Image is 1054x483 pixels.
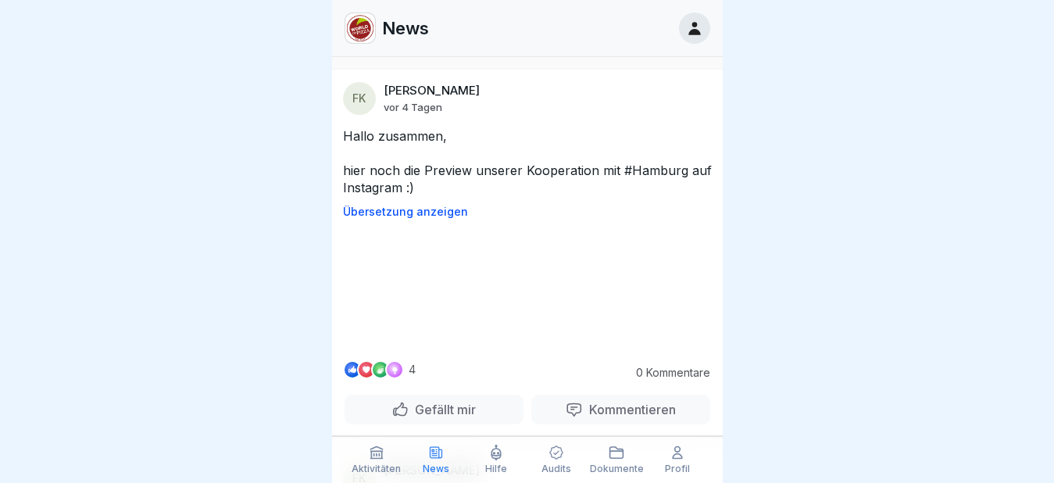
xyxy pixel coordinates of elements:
[345,13,375,43] img: wpjn4gtn6o310phqx1r289if.png
[485,463,507,474] p: Hilfe
[409,363,416,376] p: 4
[343,127,712,196] p: Hallo zusammen, hier noch die Preview unserer Kooperation mit #Hamburg auf Instagram :)
[352,463,401,474] p: Aktivitäten
[343,82,376,115] div: FK
[541,463,571,474] p: Audits
[384,101,442,113] p: vor 4 Tagen
[590,463,644,474] p: Dokumente
[423,463,449,474] p: News
[343,206,712,218] p: Übersetzung anzeigen
[624,367,710,379] p: 0 Kommentare
[384,84,480,98] p: [PERSON_NAME]
[382,18,429,38] p: News
[583,402,676,417] p: Kommentieren
[665,463,690,474] p: Profil
[409,402,476,417] p: Gefällt mir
